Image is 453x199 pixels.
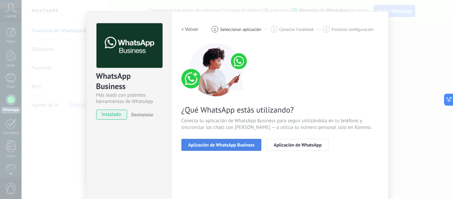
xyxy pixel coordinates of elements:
[325,27,328,32] span: 3
[181,23,199,35] button: < Volver
[220,27,261,32] span: Seleccionar aplicación
[131,112,154,118] span: Desinstalar
[181,118,378,131] span: Conecta tu aplicación de WhatsApp Business para seguir utilizándola en tu teléfono y sincronizar ...
[181,139,262,151] button: Aplicación de WhatsApp Business
[267,139,328,151] button: Aplicación de WhatsApp
[274,143,321,147] span: Aplicación de WhatsApp
[97,23,162,68] img: logo_main.png
[188,143,255,147] span: Aplicación de WhatsApp Business
[279,27,314,32] span: Conectar Facebook
[273,27,275,32] span: 2
[181,26,199,33] h2: < Volver
[181,43,251,96] img: connect number
[332,27,373,32] span: Finalizar configuración
[96,92,162,105] div: Más leads con potentes herramientas de WhatsApp
[214,27,216,32] span: 1
[181,105,378,115] span: ¿Qué WhatsApp estás utilizando?
[129,110,154,120] button: Desinstalar
[97,110,127,120] span: instalado
[96,71,162,92] div: WhatsApp Business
